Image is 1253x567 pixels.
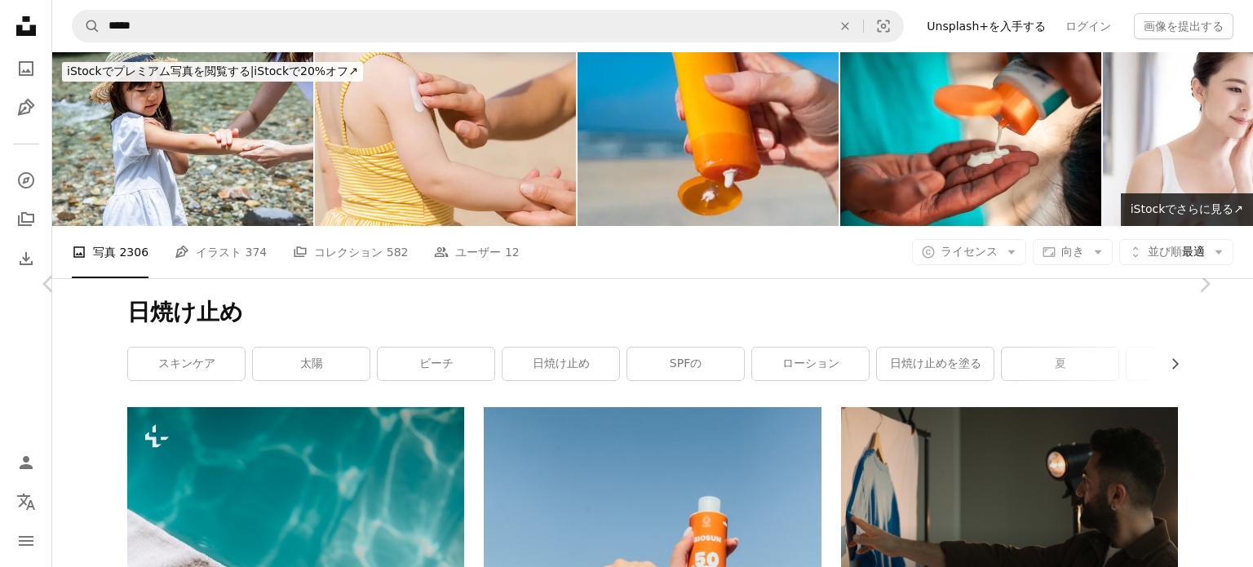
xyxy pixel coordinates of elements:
span: 12 [505,243,520,261]
a: ビーチ [378,348,494,380]
img: 若い母親の手は小さな女の子の肩に日焼け止めローションを適用します。皮膚保護。ビーチで暑い晴れた日に日光浴を安全。サイドビュー。クローズ アップ。 [315,52,576,226]
button: メニュー [10,525,42,557]
span: iStockでさらに見る ↗ [1131,202,1243,215]
a: ログイン / 登録する [10,446,42,479]
a: イラスト 374 [175,226,267,278]
span: ライセンス [941,245,998,258]
a: ユーザー 12 [434,226,519,278]
button: ライセンス [912,239,1026,265]
span: 374 [246,243,268,261]
img: 日焼け止めのボトルを手に持っている女性は、白斑を患っています。 [578,52,839,226]
h1: 日焼け止め [127,298,1178,327]
a: サングラス [1127,348,1243,380]
button: 全てクリア [827,11,863,42]
span: 582 [387,243,409,261]
button: Unsplashで検索する [73,11,100,42]
span: 最適 [1148,244,1205,260]
a: スキンケア [128,348,245,380]
a: 日焼け止め [503,348,619,380]
a: 太陽 [253,348,370,380]
span: 並び順 [1148,245,1182,258]
span: 向き [1061,245,1084,258]
button: ビジュアル検索 [864,11,903,42]
a: ローション [752,348,869,380]
a: 次へ [1155,206,1253,362]
form: サイト内でビジュアルを探す [72,10,904,42]
span: iStockで20%オフ ↗ [67,64,358,78]
a: コレクション [10,203,42,236]
button: 画像を提出する [1134,13,1233,39]
a: SPFの [627,348,744,380]
button: 並び順最適 [1119,239,1233,265]
button: 向き [1033,239,1113,265]
a: 写真 [10,52,42,85]
a: Unsplash+を入手する [917,13,1056,39]
a: 夏 [1002,348,1118,380]
a: イラスト [10,91,42,124]
span: iStockでプレミアム写真を閲覧する | [67,64,254,78]
img: 川で娘に日焼け止めを塗るアジアの母親 [52,52,313,226]
a: コレクション 582 [293,226,408,278]
a: 日焼け止めを塗る [877,348,994,380]
button: 言語 [10,485,42,518]
button: リストを右にスクロールする [1160,348,1178,380]
a: ログイン [1056,13,1121,39]
a: iStockでプレミアム写真を閲覧する|iStockで20%オフ↗ [52,52,373,91]
a: iStockでさらに見る↗ [1121,193,1253,226]
a: 探す [10,164,42,197]
img: ビーチで日焼け止めを塗る [840,52,1101,226]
